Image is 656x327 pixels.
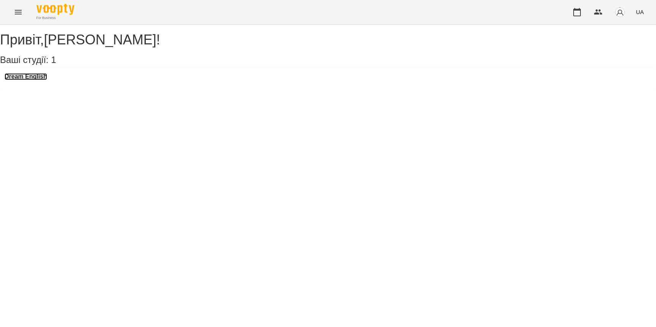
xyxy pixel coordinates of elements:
[5,73,47,80] a: Dream English
[36,16,74,20] span: For Business
[633,5,647,19] button: UA
[636,8,644,16] span: UA
[615,7,625,17] img: avatar_s.png
[51,55,56,65] span: 1
[36,4,74,15] img: Voopty Logo
[9,3,27,21] button: Menu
